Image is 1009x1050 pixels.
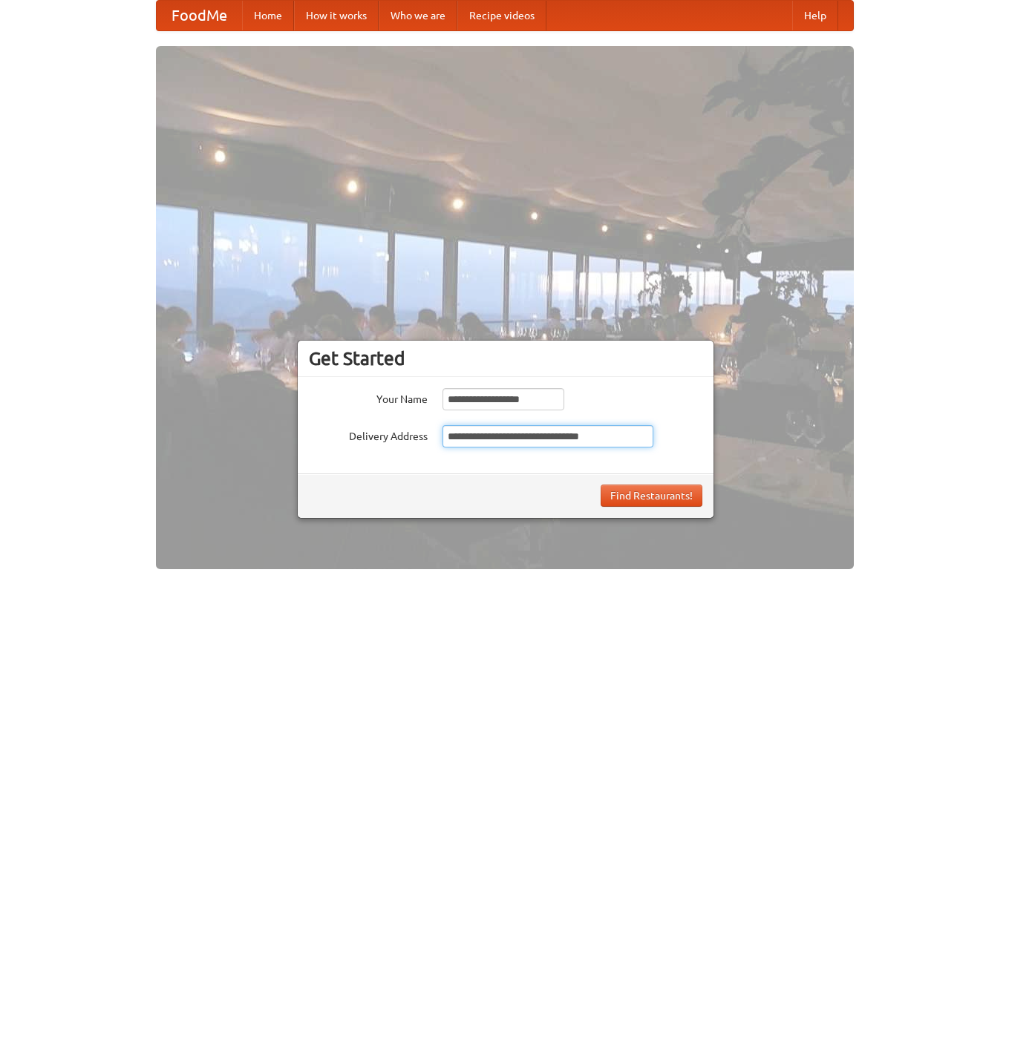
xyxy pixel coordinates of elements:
h3: Get Started [309,347,702,370]
a: FoodMe [157,1,242,30]
label: Delivery Address [309,425,428,444]
a: Help [792,1,838,30]
a: Recipe videos [457,1,546,30]
button: Find Restaurants! [601,485,702,507]
label: Your Name [309,388,428,407]
a: Home [242,1,294,30]
a: Who we are [379,1,457,30]
a: How it works [294,1,379,30]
